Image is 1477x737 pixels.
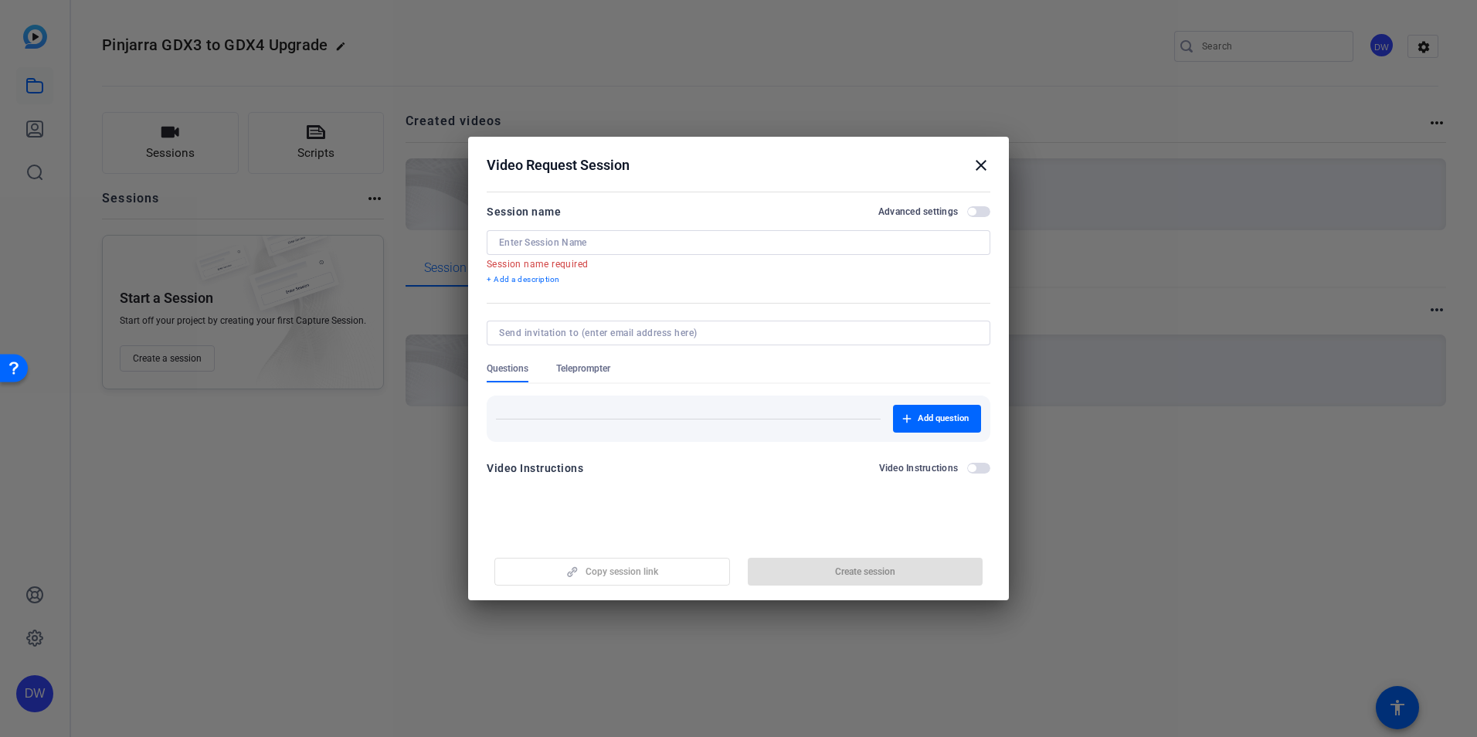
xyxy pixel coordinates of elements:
[487,255,978,272] mat-error: Session name required
[487,362,528,375] span: Questions
[556,362,610,375] span: Teleprompter
[487,202,561,221] div: Session name
[893,405,981,433] button: Add question
[487,459,583,477] div: Video Instructions
[487,273,990,286] p: + Add a description
[499,236,978,249] input: Enter Session Name
[972,156,990,175] mat-icon: close
[487,156,990,175] div: Video Request Session
[918,413,969,425] span: Add question
[878,205,958,218] h2: Advanced settings
[879,462,959,474] h2: Video Instructions
[499,327,972,339] input: Send invitation to (enter email address here)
